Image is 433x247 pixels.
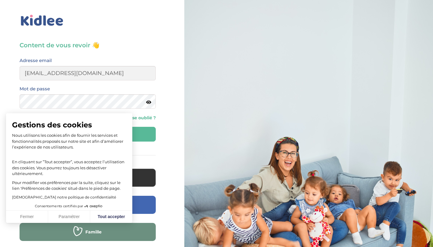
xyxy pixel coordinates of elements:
svg: Axeptio [84,197,102,215]
span: Famille [85,229,102,235]
input: Email [20,66,156,80]
button: Consentements certifiés par [32,202,106,210]
a: Famille [20,233,156,239]
label: Adresse email [20,57,52,64]
button: Tout accepter [90,211,132,223]
h3: Content de vous revoir 👋 [20,41,156,49]
button: Paramétrer [48,211,90,223]
button: Fermer [6,211,48,223]
p: En cliquant sur ”Tout accepter”, vous acceptez l’utilisation des cookies. Vous pourrez toujours l... [12,153,126,177]
a: [DEMOGRAPHIC_DATA] notre politique de confidentialité [12,195,116,199]
label: Mot de passe [20,85,50,93]
span: Gestions des cookies [12,120,126,130]
img: logo_kidlee_bleu [20,14,65,27]
p: Pour modifier vos préférences par la suite, cliquez sur le lien 'Préférences de cookies' situé da... [12,180,126,192]
span: Consentements certifiés par [35,205,83,208]
p: Nous utilisons les cookies afin de fournir les services et fonctionnalités proposés sur notre sit... [12,133,126,150]
button: Famille [20,223,156,241]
